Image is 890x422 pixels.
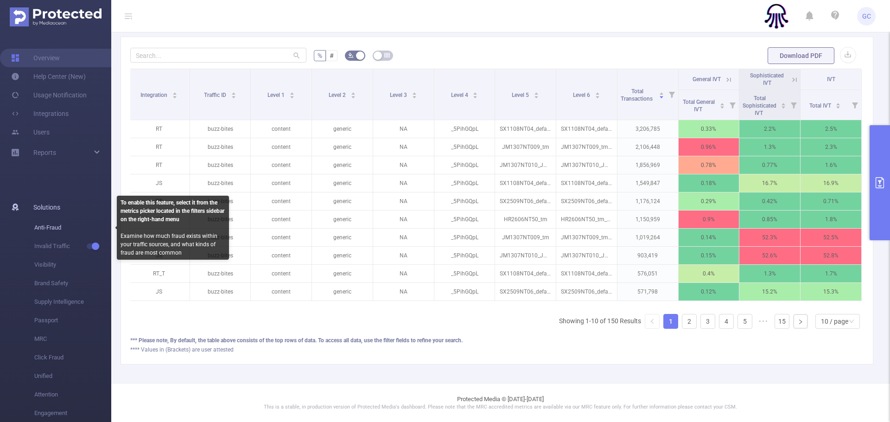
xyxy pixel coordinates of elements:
[34,330,111,348] span: MRC
[190,120,251,138] p: buzz-bites
[835,102,841,107] div: Sort
[679,138,739,156] p: 0.96%
[190,283,251,301] p: buzz-bites
[312,192,373,210] p: generic
[739,156,800,174] p: 0.77%
[495,156,556,174] p: JM1307NT010_JMOB
[451,92,470,98] span: Level 4
[719,314,733,328] a: 4
[801,156,861,174] p: 1.6%
[756,314,771,329] span: •••
[827,76,835,83] span: IVT
[134,403,867,411] p: This is a stable, in production version of Protected Media's dashboard. Please note that the MRC ...
[556,283,617,301] p: SX2509NT06_default_default
[373,192,434,210] p: NA
[556,138,617,156] p: JM1307NT009_tm_default
[11,67,86,86] a: Help Center (New)
[11,104,69,123] a: Integrations
[739,229,800,246] p: 52.3%
[720,102,725,104] i: icon: caret-up
[739,174,800,192] p: 16.7%
[172,91,178,94] i: icon: caret-up
[495,229,556,246] p: JM1307NT009_tm
[739,138,800,156] p: 1.3%
[318,52,322,59] span: %
[350,91,356,96] div: Sort
[129,283,190,301] p: JS
[251,211,311,228] p: content
[700,314,715,329] li: 3
[798,319,803,325] i: icon: right
[679,192,739,210] p: 0.29%
[679,229,739,246] p: 0.14%
[801,265,861,282] p: 1.7%
[534,91,539,94] i: icon: caret-up
[11,86,87,104] a: Usage Notification
[682,314,697,329] li: 2
[787,90,800,120] i: Filter menu
[659,95,664,97] i: icon: caret-down
[10,7,102,26] img: Protected Media
[473,95,478,97] i: icon: caret-down
[556,265,617,282] p: SX1108NT04_default_default
[617,211,678,228] p: 1,150,959
[434,174,495,192] p: _5PihGQpL
[251,265,311,282] p: content
[645,314,660,329] li: Previous Page
[312,174,373,192] p: generic
[750,72,784,86] span: Sophisticated IVT
[172,91,178,96] div: Sort
[693,76,721,83] span: General IVT
[775,314,789,328] a: 15
[129,174,190,192] p: JS
[617,247,678,264] p: 903,419
[719,102,725,107] div: Sort
[129,156,190,174] p: RT
[679,156,739,174] p: 0.78%
[836,105,841,108] i: icon: caret-down
[251,247,311,264] p: content
[495,120,556,138] p: SX1108NT04_default
[775,314,789,329] li: 15
[617,174,678,192] p: 1,549,847
[130,48,306,63] input: Search...
[412,91,417,94] i: icon: caret-up
[34,367,111,385] span: Unified
[719,314,734,329] li: 4
[659,91,664,94] i: icon: caret-up
[350,95,356,97] i: icon: caret-down
[129,138,190,156] p: RT
[739,265,800,282] p: 1.3%
[495,174,556,192] p: SX1108NT04_default
[556,247,617,264] p: JM1307NT010_JMOB_default
[251,229,311,246] p: content
[768,47,834,64] button: Download PDF
[34,385,111,404] span: Attention
[665,69,678,120] i: Filter menu
[434,283,495,301] p: _5PihGQpL
[434,211,495,228] p: _5PihGQpL
[412,95,417,97] i: icon: caret-down
[190,174,251,192] p: buzz-bites
[34,293,111,311] span: Supply Intelligence
[556,192,617,210] p: SX2509NT06_default_default
[348,52,354,58] i: icon: bg-colors
[495,283,556,301] p: SX2509NT06_default
[34,311,111,330] span: Passport
[848,90,861,120] i: Filter menu
[251,138,311,156] p: content
[290,91,295,94] i: icon: caret-up
[390,92,408,98] span: Level 3
[34,256,111,274] span: Visibility
[251,283,311,301] p: content
[129,265,190,282] p: RT_T
[595,95,600,97] i: icon: caret-down
[373,156,434,174] p: NA
[11,123,50,141] a: Users
[312,120,373,138] p: generic
[801,211,861,228] p: 1.8%
[312,138,373,156] p: generic
[330,52,334,59] span: #
[267,92,286,98] span: Level 1
[495,211,556,228] p: HR2606NT50_tm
